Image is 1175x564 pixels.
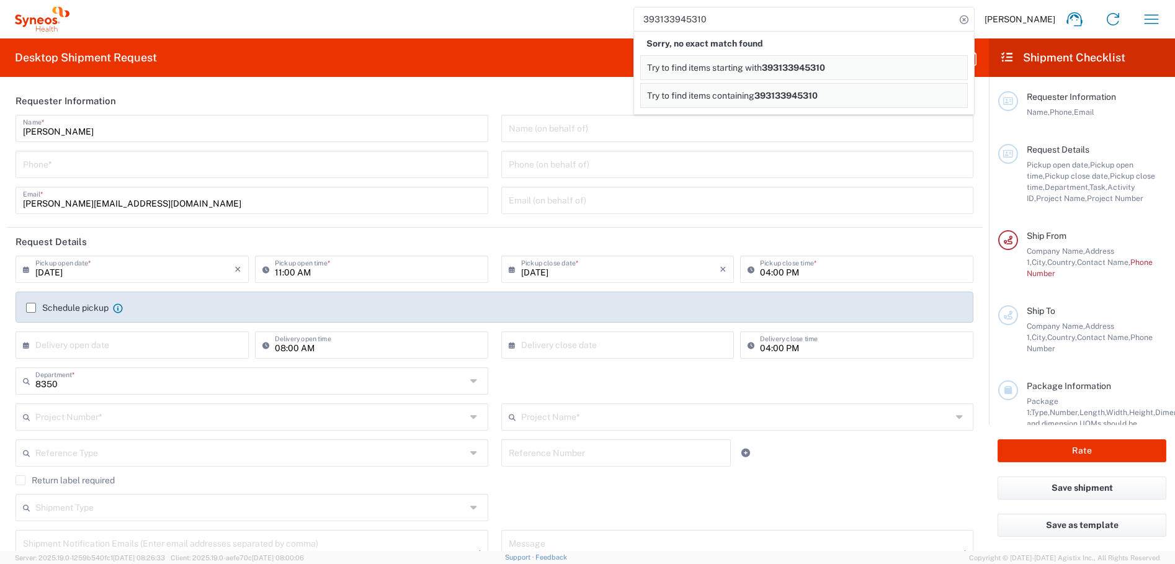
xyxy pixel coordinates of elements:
[1032,333,1047,342] span: City,
[985,14,1055,25] span: [PERSON_NAME]
[26,303,109,313] label: Schedule pickup
[1027,246,1085,256] span: Company Name,
[1027,306,1055,316] span: Ship To
[505,553,536,561] a: Support
[15,554,165,562] span: Server: 2025.19.0-1259b540fc1
[647,91,754,101] span: Try to find items containing
[1077,333,1130,342] span: Contact Name,
[1027,231,1066,241] span: Ship From
[1050,107,1074,117] span: Phone,
[1027,160,1090,169] span: Pickup open date,
[1045,182,1089,192] span: Department,
[720,259,726,279] i: ×
[1050,408,1079,417] span: Number,
[15,50,157,65] h2: Desktop Shipment Request
[16,475,115,485] label: Return label required
[762,63,825,73] span: 393133945310
[1047,257,1077,267] span: Country,
[252,554,304,562] span: [DATE] 08:00:06
[998,439,1166,462] button: Rate
[113,554,165,562] span: [DATE] 08:26:33
[1027,145,1089,154] span: Request Details
[1089,182,1107,192] span: Task,
[171,554,304,562] span: Client: 2025.19.0-aefe70c
[1087,194,1143,203] span: Project Number
[998,477,1166,499] button: Save shipment
[1047,333,1077,342] span: Country,
[640,32,968,55] div: Sorry, no exact match found
[1027,92,1116,102] span: Requester Information
[1000,50,1125,65] h2: Shipment Checklist
[1079,408,1106,417] span: Length,
[1129,408,1155,417] span: Height,
[969,552,1160,563] span: Copyright © [DATE]-[DATE] Agistix Inc., All Rights Reserved
[1031,408,1050,417] span: Type,
[16,95,116,107] h2: Requester Information
[1027,321,1085,331] span: Company Name,
[535,553,567,561] a: Feedback
[1074,107,1094,117] span: Email
[737,444,754,462] a: Add Reference
[634,7,955,31] input: Shipment, tracking or reference number
[1106,408,1129,417] span: Width,
[1032,257,1047,267] span: City,
[16,236,87,248] h2: Request Details
[1077,257,1130,267] span: Contact Name,
[1027,107,1050,117] span: Name,
[998,514,1166,537] button: Save as template
[1027,381,1111,391] span: Package Information
[647,63,762,73] span: Try to find items starting with
[235,259,241,279] i: ×
[754,91,818,101] span: 393133945310
[1036,194,1087,203] span: Project Name,
[1027,396,1058,417] span: Package 1:
[1045,171,1110,181] span: Pickup close date,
